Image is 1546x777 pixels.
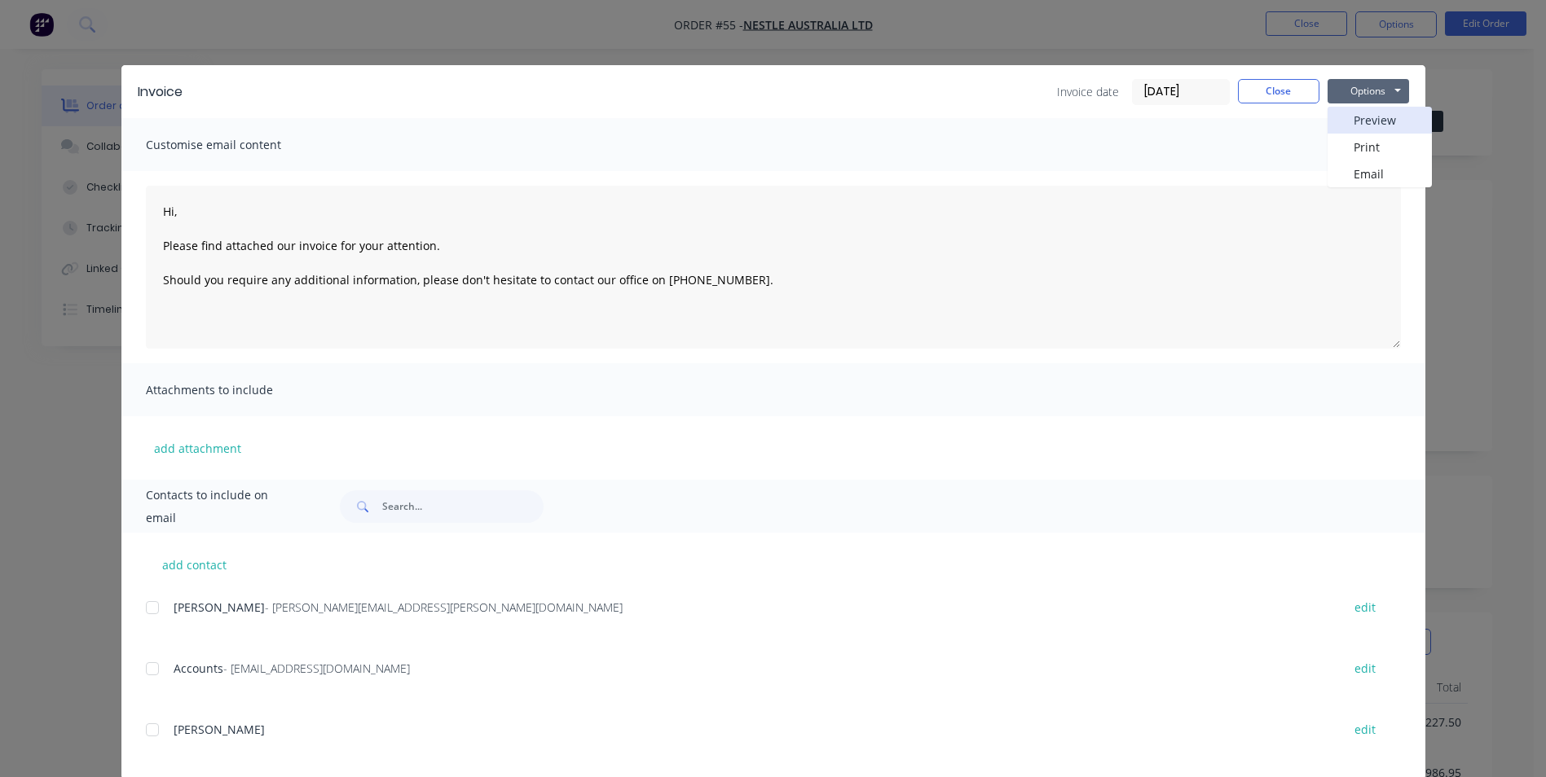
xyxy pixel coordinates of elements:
button: Close [1238,79,1319,103]
span: Invoice date [1057,83,1119,100]
button: edit [1345,657,1385,679]
span: [PERSON_NAME] [174,599,265,615]
input: Search... [382,490,544,523]
span: - [EMAIL_ADDRESS][DOMAIN_NAME] [223,661,410,676]
button: Email [1328,160,1432,187]
button: add contact [146,552,244,577]
span: Attachments to include [146,379,325,402]
button: edit [1345,718,1385,740]
button: Preview [1328,107,1432,134]
button: edit [1345,596,1385,618]
div: Invoice [138,82,183,102]
span: Accounts [174,661,223,676]
span: Customise email content [146,134,325,156]
span: [PERSON_NAME] [174,722,265,737]
button: Options [1328,79,1409,103]
button: Print [1328,134,1432,160]
span: Contacts to include on email [146,484,300,529]
textarea: Hi, Please find attached our invoice for your attention. Should you require any additional inform... [146,186,1401,349]
span: - [PERSON_NAME][EMAIL_ADDRESS][PERSON_NAME][DOMAIN_NAME] [265,599,623,615]
button: add attachment [146,436,249,460]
